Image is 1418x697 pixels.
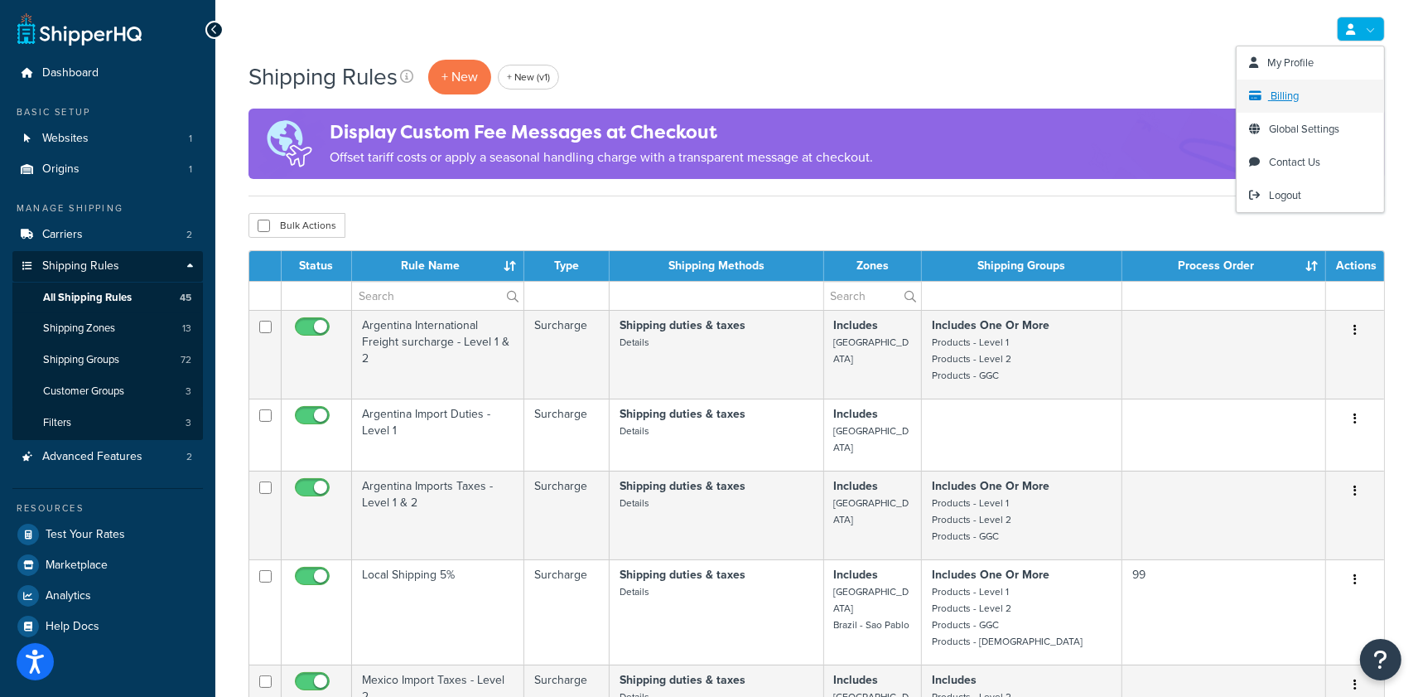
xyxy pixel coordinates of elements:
span: Billing [1271,88,1299,104]
th: Actions [1326,251,1384,281]
span: 2 [186,228,192,242]
p: + New [428,60,491,94]
td: Surcharge [524,399,610,471]
button: Bulk Actions [248,213,345,238]
span: 1 [189,162,192,177]
span: 45 [180,291,191,305]
th: Shipping Methods [610,251,824,281]
strong: Shipping duties & taxes [620,671,745,689]
a: Billing [1237,80,1384,113]
span: 1 [189,132,192,146]
span: Filters [43,416,71,430]
a: Shipping Groups 72 [12,345,203,375]
span: Shipping Zones [43,322,115,336]
small: Details [620,335,649,350]
a: Websites 1 [12,123,203,154]
th: Zones [824,251,922,281]
span: Help Docs [46,620,99,634]
div: Basic Setup [12,105,203,119]
li: Advanced Features [12,442,203,472]
input: Search [352,282,523,310]
a: Marketplace [12,550,203,580]
a: All Shipping Rules 45 [12,283,203,313]
li: Logout [1237,179,1384,212]
strong: Shipping duties & taxes [620,566,745,583]
div: Manage Shipping [12,201,203,215]
small: [GEOGRAPHIC_DATA] [834,424,909,455]
td: Argentina Imports Taxes - Level 1 & 2 [352,471,524,559]
small: Details [620,496,649,511]
a: My Profile [1237,46,1384,80]
strong: Includes [834,317,879,334]
td: Argentina Import Duties - Level 1 [352,399,524,471]
span: Shipping Groups [43,353,119,367]
span: My Profile [1267,55,1314,70]
span: 3 [186,416,191,430]
h1: Shipping Rules [248,61,398,93]
p: Offset tariff costs or apply a seasonal handling charge with a transparent message at checkout. [330,146,873,169]
span: Global Settings [1269,121,1339,137]
span: Test Your Rates [46,528,125,542]
th: Rule Name : activate to sort column ascending [352,251,524,281]
span: All Shipping Rules [43,291,132,305]
span: Shipping Rules [42,259,119,273]
a: Shipping Rules [12,251,203,282]
strong: Includes One Or More [932,477,1049,495]
th: Shipping Groups [922,251,1122,281]
td: Local Shipping 5% [352,559,524,665]
a: Global Settings [1237,113,1384,146]
small: [GEOGRAPHIC_DATA] [834,335,909,366]
td: Surcharge [524,559,610,665]
h4: Display Custom Fee Messages at Checkout [330,119,873,146]
span: 2 [186,450,192,464]
td: Argentina International Freight surcharge - Level 1 & 2 [352,310,524,399]
span: Marketplace [46,559,108,573]
button: Open Resource Center [1360,639,1401,680]
small: [GEOGRAPHIC_DATA] Brazil - Sao Pablo [834,584,910,632]
li: Contact Us [1237,146,1384,179]
li: Carriers [12,220,203,250]
a: Advanced Features 2 [12,442,203,472]
strong: Includes [932,671,977,689]
a: Origins 1 [12,154,203,185]
span: Contact Us [1269,154,1320,170]
strong: Includes One Or More [932,317,1049,334]
small: Details [620,584,649,599]
span: Origins [42,162,80,177]
span: Logout [1269,187,1301,203]
li: Analytics [12,581,203,611]
li: Customer Groups [12,376,203,407]
strong: Shipping duties & taxes [620,477,745,495]
td: Surcharge [524,471,610,559]
span: Dashboard [42,66,99,80]
th: Process Order : activate to sort column ascending [1122,251,1326,281]
strong: Includes [834,405,879,423]
th: Status [282,251,352,281]
small: [GEOGRAPHIC_DATA] [834,496,909,527]
a: Filters 3 [12,408,203,438]
span: Customer Groups [43,385,124,399]
span: 13 [182,322,191,336]
strong: Includes [834,566,879,583]
small: Products - Level 1 Products - Level 2 Products - GGC [932,496,1011,544]
li: All Shipping Rules [12,283,203,313]
span: Carriers [42,228,83,242]
a: Carriers 2 [12,220,203,250]
strong: Shipping duties & taxes [620,405,745,423]
a: Test Your Rates [12,520,203,549]
span: Websites [42,132,89,146]
a: + New (v1) [498,65,559,90]
input: Search [824,282,921,310]
a: Help Docs [12,612,203,641]
a: Dashboard [12,58,203,89]
li: Origins [12,154,203,185]
strong: Includes One Or More [932,566,1049,583]
strong: Includes [834,671,879,689]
